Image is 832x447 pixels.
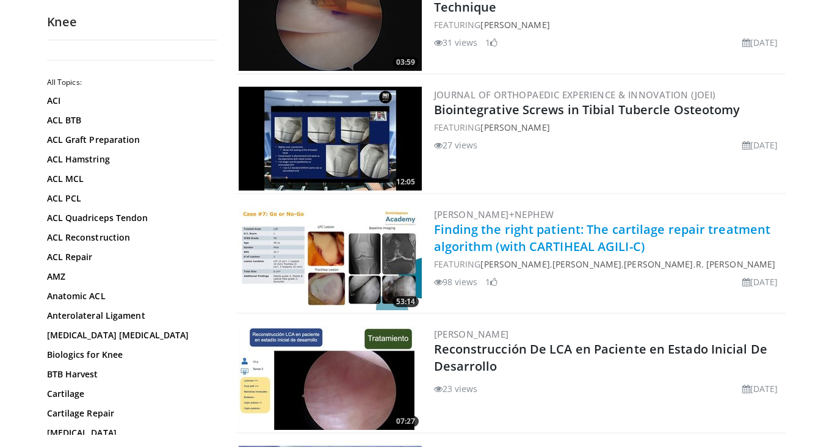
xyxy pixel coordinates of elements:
img: 2894c166-06ea-43da-b75e-3312627dae3b.300x170_q85_crop-smart_upscale.jpg [239,206,422,310]
li: 31 views [434,36,478,49]
a: ACL Reconstruction [47,231,212,244]
a: AMZ [47,271,212,283]
a: [PERSON_NAME] [624,258,693,270]
li: 1 [485,275,497,288]
li: 98 views [434,275,478,288]
span: 07:27 [392,416,419,427]
li: [DATE] [742,36,778,49]
li: 1 [485,36,497,49]
a: BTB Harvest [47,368,212,380]
a: ACL BTB [47,114,212,126]
a: [PERSON_NAME] [434,328,509,340]
a: ACL Quadriceps Tendon [47,212,212,224]
a: 12:05 [239,87,422,191]
a: Biologics for Knee [47,349,212,361]
a: Cartilage [47,388,212,400]
span: 12:05 [392,176,419,187]
a: Reconstrucción De LCA en Paciente en Estado Inicial De Desarrollo [434,341,767,374]
a: R. [PERSON_NAME] [696,258,776,270]
a: Cartilage Repair [47,407,212,420]
a: Journal of Orthopaedic Experience & Innovation (JOEI) [434,89,716,101]
li: [DATE] [742,382,778,395]
a: [PERSON_NAME]+Nephew [434,208,554,220]
a: [PERSON_NAME] [480,19,549,31]
a: Anatomic ACL [47,290,212,302]
a: Biointegrative Screws in Tibial Tubercle Osteotomy [434,101,740,118]
h2: All Topics: [47,78,215,87]
a: 53:14 [239,206,422,310]
h2: Knee [47,14,218,30]
a: ACL PCL [47,192,212,205]
img: c28faab9-c4a6-4db2-ad81-9ac83c375198.300x170_q85_crop-smart_upscale.jpg [239,87,422,191]
a: [PERSON_NAME] [552,258,621,270]
a: ACL Hamstring [47,153,212,165]
li: [DATE] [742,139,778,151]
span: 03:59 [392,57,419,68]
a: ACL Repair [47,251,212,263]
a: 07:27 [239,326,422,430]
li: 23 views [434,382,478,395]
li: [DATE] [742,275,778,288]
a: ACL MCL [47,173,212,185]
div: FEATURING , , , [434,258,783,271]
div: FEATURING [434,121,783,134]
a: [MEDICAL_DATA] [MEDICAL_DATA] [47,329,212,341]
a: ACI [47,95,212,107]
img: 92b6a476-f407-4afa-b4da-5202ab0df19d.300x170_q85_crop-smart_upscale.jpg [239,326,422,430]
a: Finding the right patient: The cartilage repair treatment algorithm (with CARTIHEAL AGILI-C) [434,221,771,255]
a: [PERSON_NAME] [480,258,549,270]
a: [PERSON_NAME] [480,122,549,133]
a: Anterolateral Ligament [47,310,212,322]
span: 53:14 [392,296,419,307]
a: ACL Graft Preparation [47,134,212,146]
li: 27 views [434,139,478,151]
a: [MEDICAL_DATA] [47,427,212,439]
div: FEATURING [434,18,783,31]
